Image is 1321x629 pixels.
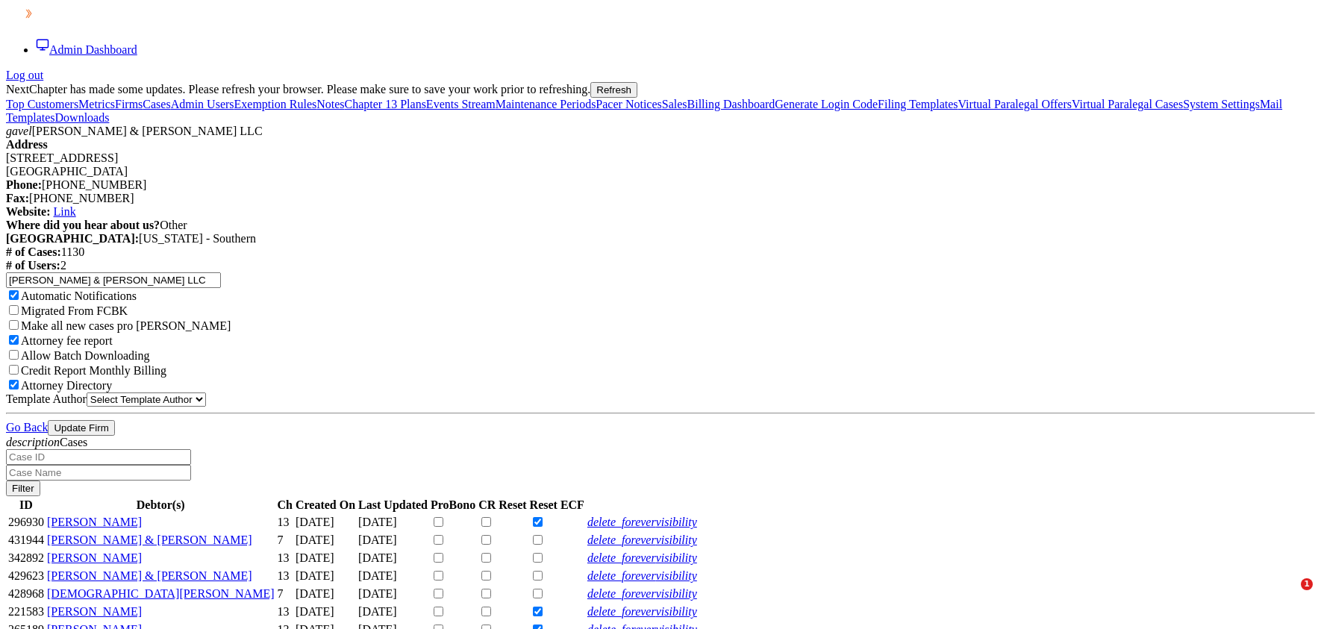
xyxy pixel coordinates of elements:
[656,587,697,600] a: visibility
[587,516,656,528] i: delete_forever
[7,568,45,584] td: 429623
[277,604,293,620] td: 13
[21,304,128,317] label: Migrated From FCBK
[656,605,697,618] i: visibility
[656,569,697,582] a: visibility
[430,498,476,513] th: ProBono
[6,245,61,258] b: # of Cases:
[277,514,293,531] td: 13
[21,379,112,392] label: Attorney Directory
[958,98,1072,110] a: Virtual Paralegal Offers
[587,569,656,582] a: delete_forever
[21,319,231,332] label: Make all new cases pro [PERSON_NAME]
[662,98,687,110] a: Sales
[6,449,191,465] input: Case ID
[357,532,428,548] td: [DATE]
[78,98,115,110] a: Metrics
[357,604,428,620] td: [DATE]
[7,604,45,620] td: 221583
[6,205,51,218] b: Website:
[47,533,252,546] a: [PERSON_NAME] & [PERSON_NAME]
[47,587,275,600] a: [DEMOGRAPHIC_DATA][PERSON_NAME]
[6,178,42,191] b: Phone:
[6,219,1315,232] div: Other
[1301,578,1313,590] span: 1
[6,436,60,448] i: description
[6,98,78,110] a: Top Customers
[1183,98,1260,110] a: System Settings
[587,551,656,564] a: delete_forever
[357,586,428,602] td: [DATE]
[7,586,45,602] td: 428968
[6,259,60,272] b: # of Users:
[6,83,590,96] span: NextChapter has made some updates. Please refresh your browser. Please make sure to save your wor...
[587,533,656,546] a: delete_forever
[143,98,170,110] a: Cases
[47,516,142,528] a: [PERSON_NAME]
[21,364,166,377] label: Credit Report Monthly Billing
[6,151,1315,165] div: [STREET_ADDRESS]
[426,98,496,110] a: Events Stream
[587,605,656,618] a: delete_forever
[6,192,1315,205] div: [PHONE_NUMBER]
[21,349,149,362] label: Allow Batch Downloading
[6,125,32,137] i: gavel
[295,550,356,566] td: [DATE]
[596,98,661,110] a: Pacer Notices
[357,514,428,531] td: [DATE]
[6,232,1315,245] div: [US_STATE] - Southern
[529,498,585,513] th: Reset ECF
[295,604,356,620] td: [DATE]
[345,98,426,110] a: Chapter 13 Plans
[115,98,143,110] a: Firms
[6,465,191,481] input: Case Name
[295,586,356,602] td: [DATE]
[687,98,775,110] a: Billing Dashboard
[6,245,1315,259] div: 1130
[6,392,87,405] label: Template Author
[656,516,697,528] a: visibility
[277,586,293,602] td: 7
[6,125,1315,138] div: [PERSON_NAME] & [PERSON_NAME] LLC
[21,290,137,302] label: Automatic Notifications
[47,605,142,618] a: [PERSON_NAME]
[587,587,656,600] i: delete_forever
[55,111,110,124] a: Downloads
[6,421,48,434] a: Go Back
[36,43,137,56] a: Admin Dashboard
[295,514,356,531] td: [DATE]
[7,532,45,548] td: 431944
[775,98,878,110] a: Generate Login Code
[357,498,428,513] th: Last Updated
[357,568,428,584] td: [DATE]
[656,533,697,546] a: visibility
[234,98,317,110] a: Exemption Rules
[6,192,29,204] b: Fax:
[21,334,113,347] label: Attorney fee report
[54,205,76,218] a: Link
[47,551,142,564] a: [PERSON_NAME]
[6,178,1315,192] div: [PHONE_NUMBER]
[295,532,356,548] td: [DATE]
[171,98,234,110] a: Admin Users
[656,551,697,564] a: visibility
[6,165,1315,178] div: [GEOGRAPHIC_DATA]
[48,420,114,436] input: Update Firm
[47,569,252,582] a: [PERSON_NAME] & [PERSON_NAME]
[277,532,293,548] td: 7
[1072,98,1183,110] a: Virtual Paralegal Cases
[6,219,160,231] b: Where did you hear about us?
[7,498,45,513] th: ID
[277,498,293,513] th: Ch
[316,98,344,110] a: Notes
